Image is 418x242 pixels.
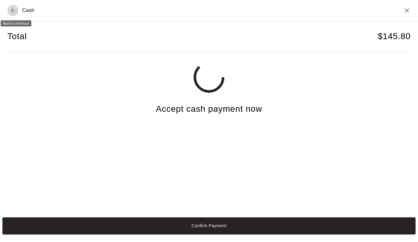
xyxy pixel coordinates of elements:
[7,31,27,42] h4: Total
[7,5,34,16] div: Cash
[7,5,18,16] button: Back to checkout
[1,20,31,26] div: Back to checkout
[156,104,262,115] h4: Accept cash payment now
[403,7,411,14] button: Close
[2,217,416,234] button: Confirm Payment
[378,31,411,42] h4: $ 145.80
